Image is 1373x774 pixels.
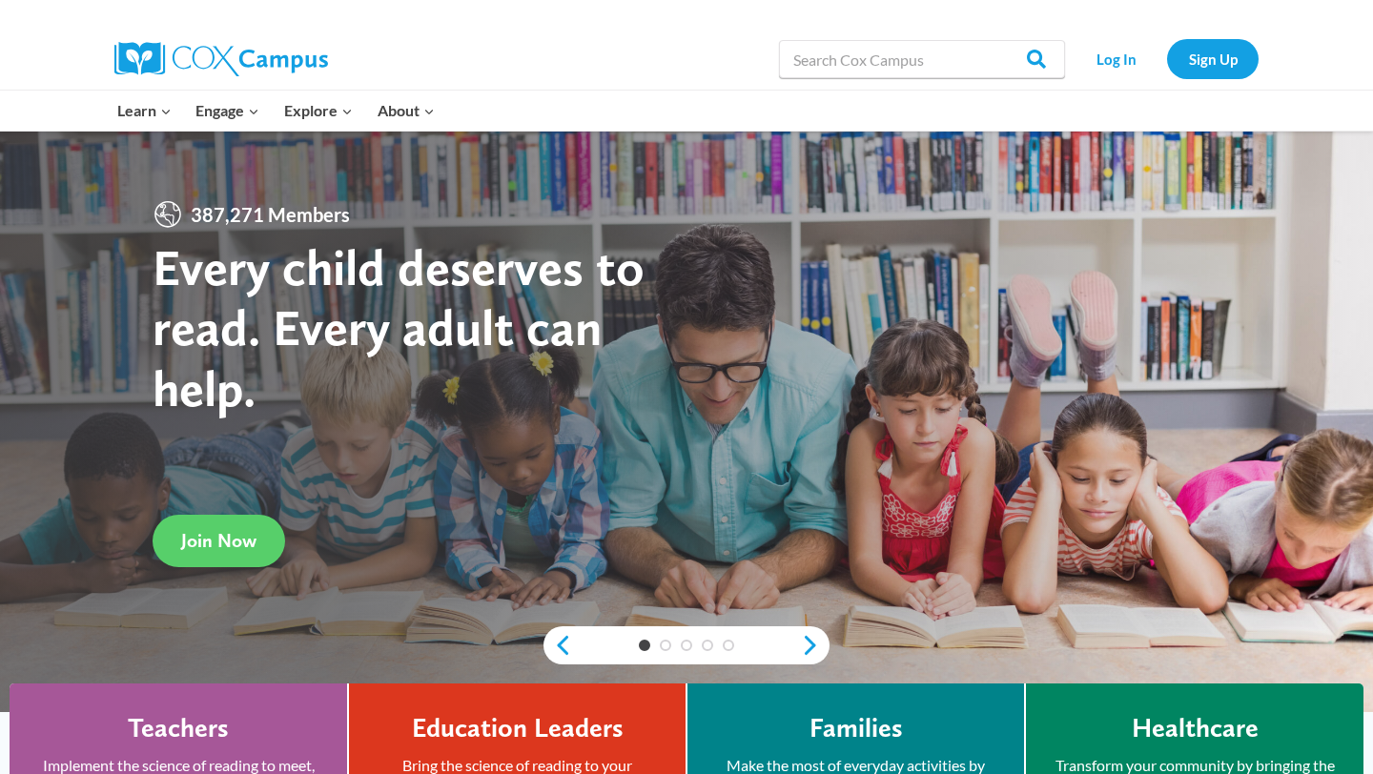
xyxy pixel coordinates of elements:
img: Cox Campus [114,42,328,76]
a: 1 [639,640,650,651]
span: Engage [195,98,259,123]
h4: Education Leaders [412,712,624,744]
nav: Primary Navigation [105,91,446,131]
span: Learn [117,98,172,123]
a: 3 [681,640,692,651]
a: 5 [723,640,734,651]
a: 2 [660,640,671,651]
h4: Healthcare [1132,712,1259,744]
nav: Secondary Navigation [1075,39,1259,78]
div: content slider buttons [543,626,830,664]
span: Explore [284,98,353,123]
h4: Families [809,712,903,744]
a: Sign Up [1167,39,1259,78]
a: previous [543,634,572,657]
span: Join Now [181,529,256,552]
a: Join Now [153,515,285,567]
a: 4 [702,640,713,651]
a: Log In [1075,39,1158,78]
input: Search Cox Campus [779,40,1065,78]
strong: Every child deserves to read. Every adult can help. [153,236,645,418]
span: 387,271 Members [183,199,358,230]
h4: Teachers [128,712,229,744]
span: About [378,98,435,123]
a: next [801,634,830,657]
